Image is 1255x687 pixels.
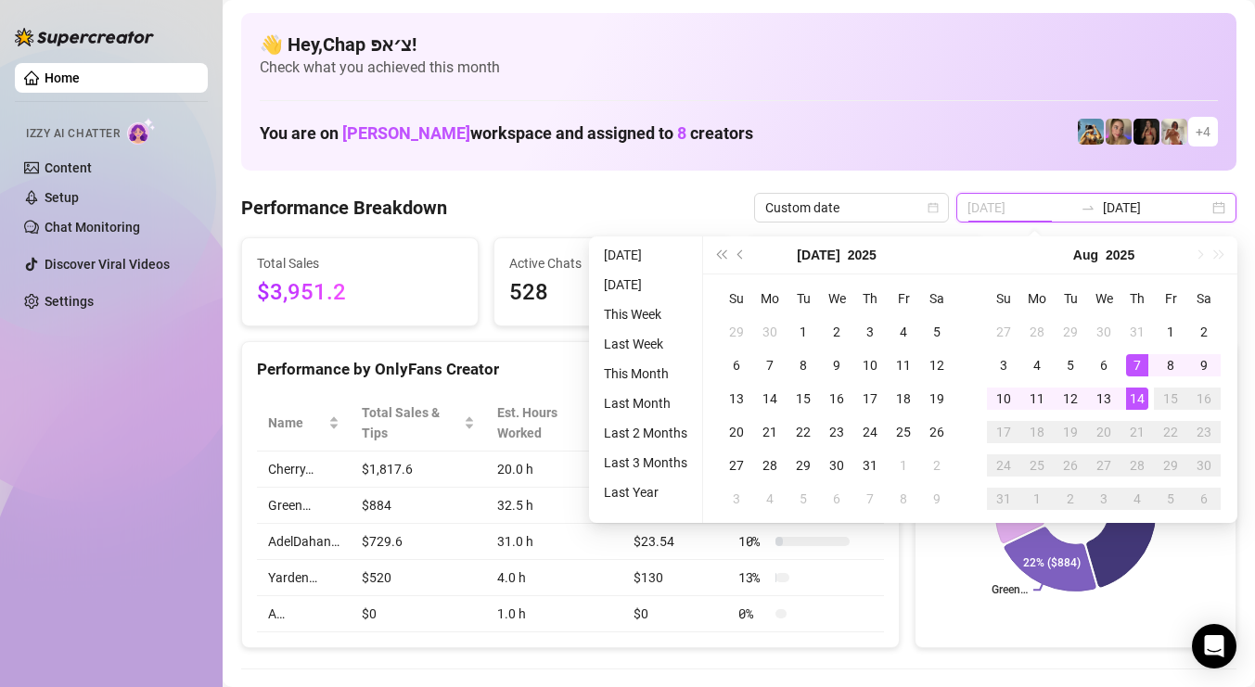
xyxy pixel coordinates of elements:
td: 2025-08-06 [820,482,853,515]
button: Previous month (PageUp) [731,236,751,274]
th: Fr [887,282,920,315]
button: Choose a month [797,236,839,274]
li: Last Month [596,392,695,414]
td: 2025-08-07 [853,482,887,515]
input: End date [1103,197,1209,218]
text: Green… [992,583,1028,596]
td: 2025-08-22 [1154,415,1187,449]
h4: Performance Breakdown [241,195,447,221]
td: 2025-09-02 [1054,482,1087,515]
div: 30 [759,321,781,343]
div: 22 [792,421,814,443]
td: 2025-08-06 [1087,349,1121,382]
td: 2025-08-25 [1020,449,1054,482]
div: 29 [792,454,814,477]
td: 4.0 h [486,560,623,596]
div: 3 [859,321,881,343]
span: 10 % [738,531,768,552]
td: 2025-07-13 [720,382,753,415]
td: 2025-08-28 [1121,449,1154,482]
img: AI Chatter [127,118,156,145]
td: 2025-09-05 [1154,482,1187,515]
div: 16 [1193,388,1215,410]
div: 4 [759,488,781,510]
th: Th [1121,282,1154,315]
div: Open Intercom Messenger [1192,624,1236,668]
div: 9 [1193,354,1215,376]
td: 2025-08-18 [1020,415,1054,449]
td: 2025-08-13 [1087,382,1121,415]
td: 2025-08-31 [987,482,1020,515]
div: 3 [725,488,748,510]
td: 2025-07-27 [987,315,1020,349]
div: 26 [1059,454,1082,477]
td: 31.0 h [486,524,623,560]
th: Su [987,282,1020,315]
td: 2025-08-02 [1187,315,1221,349]
td: 2025-08-01 [887,449,920,482]
div: 14 [1126,388,1148,410]
div: 4 [1126,488,1148,510]
div: 20 [725,421,748,443]
span: 8 [677,123,686,143]
th: Fr [1154,282,1187,315]
td: 2025-08-05 [787,482,820,515]
span: Check what you achieved this month [260,57,1218,78]
td: 2025-07-16 [820,382,853,415]
td: 2025-07-17 [853,382,887,415]
td: 2025-07-01 [787,315,820,349]
td: 2025-08-24 [987,449,1020,482]
div: 25 [1026,454,1048,477]
span: Total Sales & Tips [362,402,460,443]
div: 3 [992,354,1015,376]
td: 2025-07-21 [753,415,787,449]
td: 2025-08-02 [920,449,954,482]
div: 5 [1159,488,1182,510]
th: Th [853,282,887,315]
div: 8 [1159,354,1182,376]
div: 29 [1159,454,1182,477]
a: Setup [45,190,79,205]
div: 11 [892,354,915,376]
div: 15 [792,388,814,410]
div: 9 [926,488,948,510]
td: 1.0 h [486,596,623,632]
td: 2025-08-09 [920,482,954,515]
div: 15 [1159,388,1182,410]
div: 11 [1026,388,1048,410]
td: 2025-07-05 [920,315,954,349]
div: 3 [1093,488,1115,510]
td: 2025-08-03 [987,349,1020,382]
div: 1 [892,454,915,477]
td: 2025-07-27 [720,449,753,482]
td: 2025-07-09 [820,349,853,382]
span: swap-right [1081,200,1095,215]
div: 27 [1093,454,1115,477]
div: 4 [1026,354,1048,376]
div: 23 [1193,421,1215,443]
td: 2025-07-12 [920,349,954,382]
span: Izzy AI Chatter [26,125,120,143]
th: Su [720,282,753,315]
a: Content [45,160,92,175]
span: to [1081,200,1095,215]
img: Green [1161,119,1187,145]
div: 21 [1126,421,1148,443]
div: 21 [759,421,781,443]
th: Mo [1020,282,1054,315]
h1: You are on workspace and assigned to creators [260,123,753,144]
th: Mo [753,282,787,315]
div: 28 [759,454,781,477]
th: We [820,282,853,315]
td: 2025-09-06 [1187,482,1221,515]
span: 0 % [738,604,768,624]
div: 13 [725,388,748,410]
td: 2025-09-04 [1121,482,1154,515]
td: 2025-08-23 [1187,415,1221,449]
td: $0 [622,596,727,632]
td: 2025-07-31 [853,449,887,482]
div: 31 [1126,321,1148,343]
input: Start date [967,197,1073,218]
li: Last 3 Months [596,452,695,474]
span: Custom date [765,194,938,222]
